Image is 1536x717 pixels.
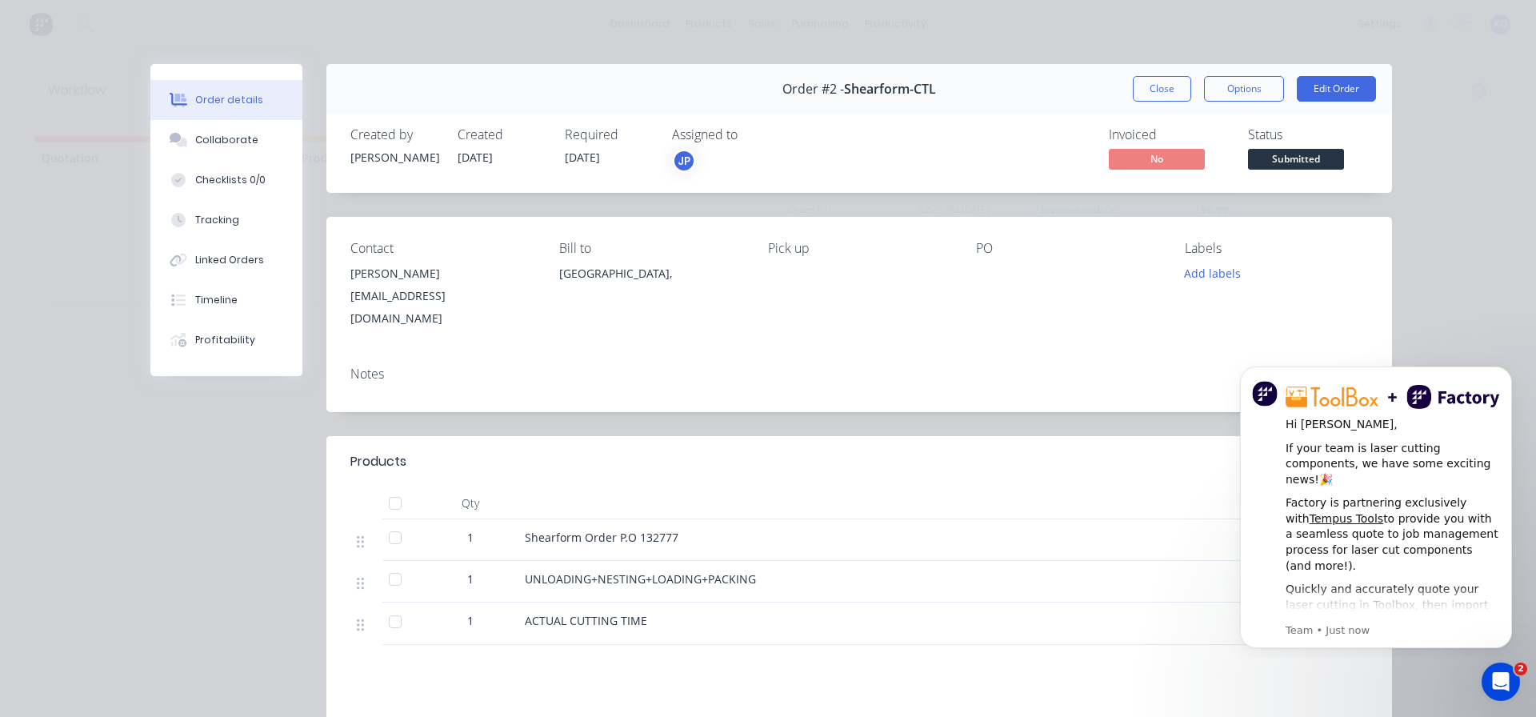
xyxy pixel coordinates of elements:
span: UNLOADING+NESTING+LOADING+PACKING [525,571,756,587]
p: Message from Team, sent Just now [70,271,284,286]
span: Order #2 - [782,82,844,97]
div: Bill to [559,241,742,256]
span: [DATE] [458,150,493,165]
iframe: Intercom notifications message [1216,352,1536,658]
div: Timeline [195,293,238,307]
span: [DATE] [565,150,600,165]
button: Close [1133,76,1191,102]
div: [GEOGRAPHIC_DATA], [559,262,742,314]
button: Add labels [1176,262,1250,284]
div: Collaborate [195,133,258,147]
span: Shearform-CTL [844,82,936,97]
div: Profitability [195,333,255,347]
div: [GEOGRAPHIC_DATA], [559,262,742,285]
div: [EMAIL_ADDRESS][DOMAIN_NAME] [350,285,534,330]
span: 1 [467,529,474,546]
button: Profitability [150,320,302,360]
div: [PERSON_NAME] [350,149,438,166]
button: Checklists 0/0 [150,160,302,200]
div: [PERSON_NAME] [350,262,534,285]
div: Labels [1185,241,1368,256]
span: 1 [467,612,474,629]
div: Products [350,452,406,471]
div: Status [1248,127,1368,142]
div: Notes [350,367,1368,382]
iframe: Intercom live chat [1482,663,1520,701]
span: 2 [1514,663,1527,675]
button: Tracking [150,200,302,240]
span: ACTUAL CUTTING TIME [525,613,647,628]
span: Submitted [1248,149,1344,169]
div: Checklists 0/0 [195,173,266,187]
div: Linked Orders [195,253,264,267]
div: Required [565,127,653,142]
div: Qty [422,487,518,519]
button: Linked Orders [150,240,302,280]
span: 1 [467,571,474,587]
button: Options [1204,76,1284,102]
button: Submitted [1248,149,1344,173]
div: [PERSON_NAME][EMAIL_ADDRESS][DOMAIN_NAME] [350,262,534,330]
div: Order details [195,93,263,107]
button: Order details [150,80,302,120]
div: Created [458,127,546,142]
button: JP [672,149,696,173]
div: Invoiced [1109,127,1229,142]
span: No [1109,149,1205,169]
button: Collaborate [150,120,302,160]
span: Shearform Order P.O 132777 [525,530,678,545]
div: PO [976,241,1159,256]
div: Assigned to [672,127,832,142]
div: Created by [350,127,438,142]
div: Quickly and accurately quote your laser cutting in Toolbox, then import quoted line items directl... [70,230,284,308]
div: Contact [350,241,534,256]
button: Edit Order [1297,76,1376,102]
div: Tracking [195,213,239,227]
button: Timeline [150,280,302,320]
div: Pick up [768,241,951,256]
